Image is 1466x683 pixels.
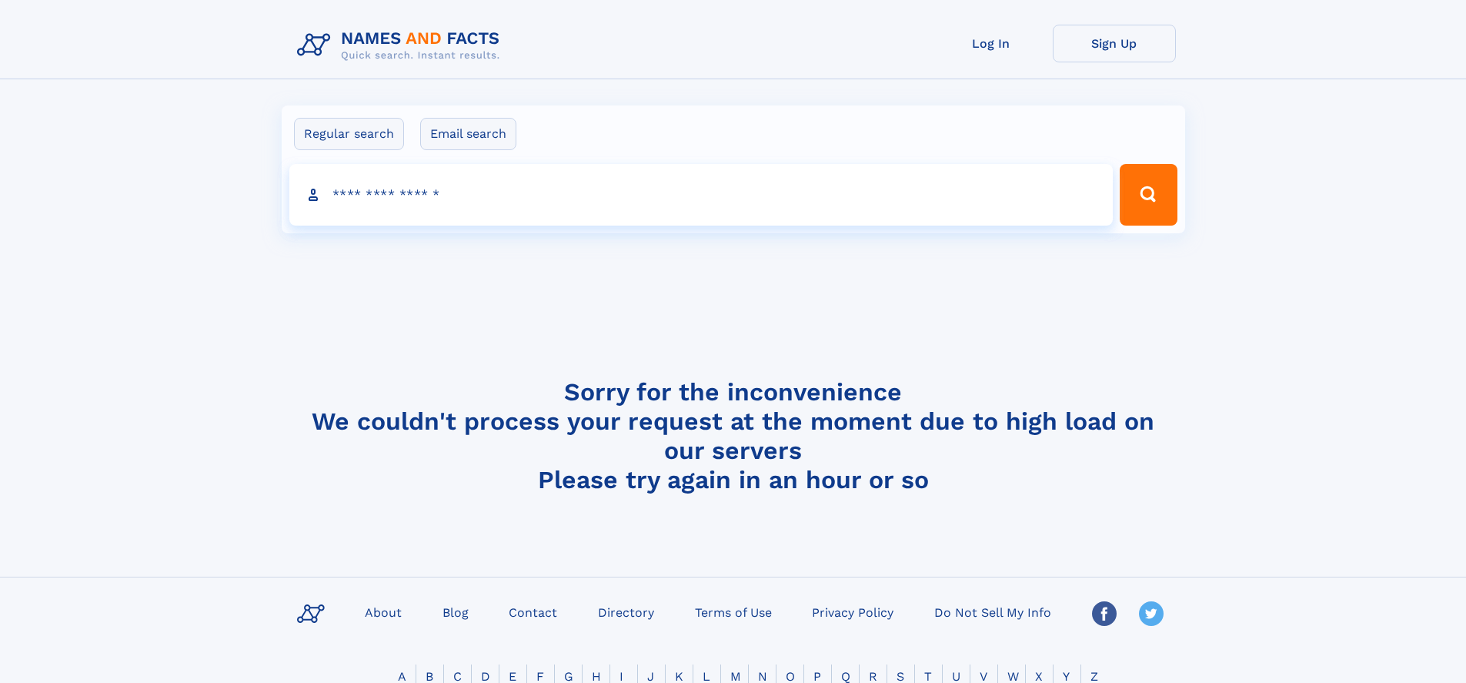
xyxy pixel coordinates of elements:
label: Email search [420,118,516,150]
a: Sign Up [1053,25,1176,62]
h4: Sorry for the inconvenience We couldn't process your request at the moment due to high load on ou... [291,377,1176,494]
a: Log In [930,25,1053,62]
img: Logo Names and Facts [291,25,513,66]
a: Terms of Use [689,601,778,623]
img: Twitter [1139,601,1164,626]
a: About [359,601,408,623]
a: Privacy Policy [806,601,900,623]
img: Facebook [1092,601,1117,626]
a: Do Not Sell My Info [928,601,1057,623]
label: Regular search [294,118,404,150]
a: Contact [503,601,563,623]
a: Directory [592,601,660,623]
input: search input [289,164,1114,226]
a: Blog [436,601,475,623]
button: Search Button [1120,164,1177,226]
